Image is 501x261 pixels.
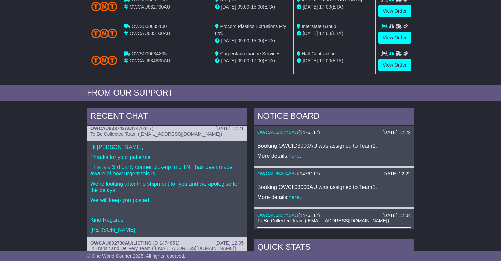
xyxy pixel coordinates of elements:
p: Booking OWCID3000AU was assigned to Team1. [257,184,411,190]
span: In Transit and Delivery Team ([EMAIL_ADDRESS][DOMAIN_NAME]) [90,246,236,251]
span: To Be Collected Team ([EMAIL_ADDRESS][DOMAIN_NAME]) [257,218,389,223]
p: More details: . [257,153,411,159]
div: ( ) [90,126,244,131]
p: More details: . [257,194,411,200]
div: [DATE] 12:04 [382,213,411,218]
div: - (ETA) [215,37,291,44]
a: OWCAU632730AU [90,240,132,246]
p: Booking OWCID3000AU was assigned to Team1. [257,143,411,149]
span: 09:00 [238,58,249,63]
p: Thanks for your patience. [90,154,244,160]
p: We will keep you posted. [90,197,244,203]
span: LISTING ID 1474851 [133,240,178,246]
a: OWCAU633743AU [257,171,298,176]
span: [DATE] [221,58,236,63]
img: TNT_Domestic.png [91,56,117,65]
span: 09:00 [238,4,249,10]
span: 17:00 [251,58,263,63]
div: - (ETA) [215,3,291,11]
span: [DATE] [221,4,236,10]
span: [DATE] [303,58,318,63]
span: © One World Courier 2025. All rights reserved. [87,253,185,259]
span: [DATE] [221,38,236,43]
div: [DATE] 12:21 [215,126,244,131]
span: Hall Contracting [302,51,336,56]
a: View Order [378,32,411,44]
a: OWCAU633743AU [257,213,298,218]
p: [PERSON_NAME] [90,227,244,233]
div: (ETA) [297,30,373,37]
span: 15:00 [251,38,263,43]
p: We're looking after this shipment for you and we apologise for the delays. [90,180,244,193]
div: [DATE] 12:22 [382,171,411,177]
div: FROM OUR SUPPORT [87,88,414,98]
img: TNT_Domestic.png [91,29,117,38]
div: ( ) [257,171,411,177]
div: [DATE] 12:22 [382,130,411,135]
span: OWS000635100 [132,24,167,29]
div: ( ) [90,240,244,246]
span: Procom Plastics Extrusions Pty Ltd. [215,24,286,36]
div: Quick Stats [254,239,414,257]
div: ( ) [257,213,411,218]
div: RECENT CHAT [87,108,247,126]
span: 17:00 [319,4,331,10]
span: Interstate Group [302,24,336,29]
div: - (ETA) [215,57,291,64]
a: View Order [378,5,411,17]
span: 1476117 [133,126,152,131]
span: OWCAU635100AU [130,31,170,36]
span: OWCAU632730AU [130,4,170,10]
span: 17:00 [319,58,331,63]
span: To Be Collected Team ([EMAIL_ADDRESS][DOMAIN_NAME]) [90,131,222,137]
div: (ETA) [297,57,373,64]
span: OWCAU634835AU [130,58,170,63]
a: View Order [378,59,411,71]
span: 1476117 [300,130,319,135]
img: TNT_Domestic.png [91,2,117,11]
span: [DATE] [303,4,318,10]
span: 15:00 [251,4,263,10]
div: [DATE] 12:05 [215,240,244,246]
div: ( ) [257,130,411,135]
p: Kind Regards, [90,217,244,223]
a: OWCAU633743AU [257,130,298,135]
p: This is a 3rd party courier pick-up and TNT has been made aware of how urgent this is. [90,164,244,177]
div: (ETA) [297,3,373,11]
span: OWS000634835 [132,51,167,56]
div: NOTICE BOARD [254,108,414,126]
span: 1476117 [300,171,319,176]
span: 09:00 [238,38,249,43]
span: [DATE] [303,31,318,36]
a: here [289,153,300,159]
span: 1476117 [300,213,319,218]
a: here [289,194,300,200]
span: 17:00 [319,31,331,36]
p: Hi [PERSON_NAME], [90,144,244,150]
span: Carpentaria marine Services [220,51,280,56]
a: OWCAU633743AU [90,126,132,131]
